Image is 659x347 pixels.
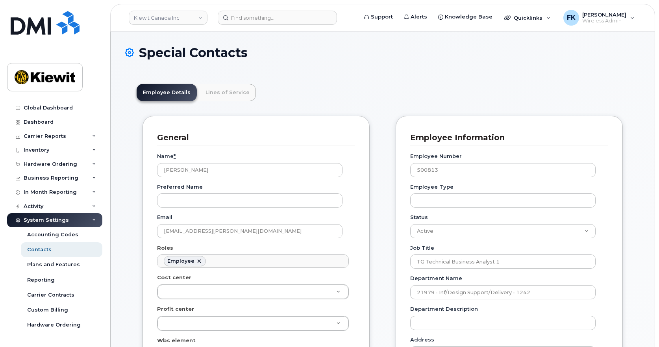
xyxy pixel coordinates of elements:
label: Wbs element [157,337,196,344]
label: Status [410,213,428,221]
label: Department Description [410,305,478,313]
h3: Employee Information [410,132,602,143]
label: Job Title [410,244,434,252]
label: Cost center [157,274,191,281]
a: Employee Details [137,84,197,101]
label: Roles [157,244,173,252]
label: Employee Type [410,183,454,191]
abbr: required [174,153,176,159]
label: Employee Number [410,152,462,160]
label: Email [157,213,172,221]
div: Employee [167,258,194,264]
label: Department Name [410,275,462,282]
a: Lines of Service [199,84,256,101]
h3: General [157,132,349,143]
label: Profit center [157,305,194,313]
label: Preferred Name [157,183,203,191]
label: Address [410,336,434,343]
h1: Special Contacts [125,46,640,59]
label: Name [157,152,176,160]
